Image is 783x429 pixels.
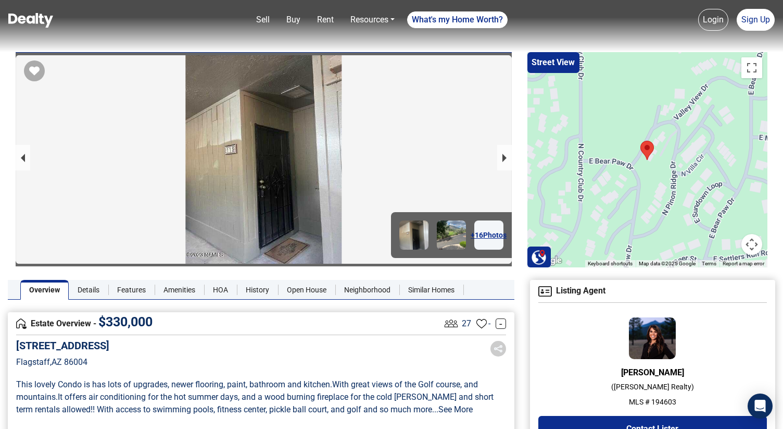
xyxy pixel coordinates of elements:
img: Image [437,220,466,250]
a: What's my Home Worth? [407,11,508,28]
span: This lovely Condo is has lots of upgrades, newer flooring, paint, bathroom and kitchen . [16,379,332,389]
h5: [STREET_ADDRESS] [16,339,109,352]
img: Search Homes at Dealty [531,249,547,265]
span: $ 330,000 [98,314,153,329]
img: Image [399,220,428,250]
a: +16Photos [474,220,503,250]
a: Sign Up [737,9,775,31]
img: Listing View [442,314,460,333]
span: Map data ©2025 Google [639,261,696,266]
a: Overview [20,280,69,300]
a: Terms (opens in new tab) [702,261,716,266]
img: Dealty - Buy, Sell & Rent Homes [8,13,53,28]
a: Sell [252,9,274,30]
a: Details [69,280,108,300]
a: Features [108,280,155,300]
a: Neighborhood [335,280,399,300]
button: Toggle fullscreen view [741,57,762,78]
iframe: BigID CMP Widget [5,398,36,429]
a: Open House [278,280,335,300]
a: HOA [204,280,237,300]
img: Favourites [476,318,487,329]
button: Street View [527,52,579,73]
a: ...See More [432,405,473,414]
h4: Estate Overview - [16,318,442,329]
span: It offers air conditioning for the hot summer days, and a wood burning fireplace for the cold [PE... [16,392,496,414]
span: 27 [462,317,471,330]
a: Rent [313,9,338,30]
button: Keyboard shortcuts [588,260,633,267]
a: Amenities [155,280,204,300]
div: Open Intercom Messenger [748,394,773,419]
p: MLS # 194603 [538,397,767,408]
img: Agent [629,317,676,359]
a: Resources [346,9,399,30]
img: Overview [16,318,27,329]
img: Agent [538,286,552,297]
h6: [PERSON_NAME] [538,367,767,377]
a: - [496,318,506,329]
p: ( [PERSON_NAME] Realty ) [538,382,767,393]
p: Flagstaff , AZ 86004 [16,356,109,369]
a: Report a map error [723,261,764,266]
button: Map camera controls [741,234,762,255]
a: Login [698,9,728,31]
a: Buy [282,9,305,30]
h4: Listing Agent [538,286,767,297]
button: next slide / item [497,145,512,170]
a: Similar Homes [399,280,463,300]
span: - [488,317,490,330]
button: previous slide / item [16,145,30,170]
a: History [237,280,278,300]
